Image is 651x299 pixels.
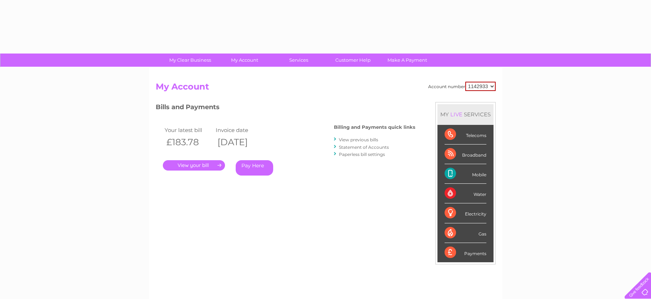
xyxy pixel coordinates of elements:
[449,111,464,118] div: LIVE
[324,54,382,67] a: Customer Help
[334,125,415,130] h4: Billing and Payments quick links
[215,54,274,67] a: My Account
[163,160,225,171] a: .
[269,54,328,67] a: Services
[445,184,486,203] div: Water
[445,243,486,262] div: Payments
[163,125,214,135] td: Your latest bill
[214,135,265,149] th: [DATE]
[437,104,494,125] div: MY SERVICES
[445,164,486,184] div: Mobile
[378,54,437,67] a: Make A Payment
[161,54,220,67] a: My Clear Business
[236,160,273,176] a: Pay Here
[428,82,496,91] div: Account number
[445,125,486,145] div: Telecoms
[445,203,486,223] div: Electricity
[156,102,415,115] h3: Bills and Payments
[214,125,265,135] td: Invoice date
[445,145,486,164] div: Broadband
[445,223,486,243] div: Gas
[339,152,385,157] a: Paperless bill settings
[156,82,496,95] h2: My Account
[339,137,378,142] a: View previous bills
[163,135,214,149] th: £183.78
[339,145,389,150] a: Statement of Accounts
